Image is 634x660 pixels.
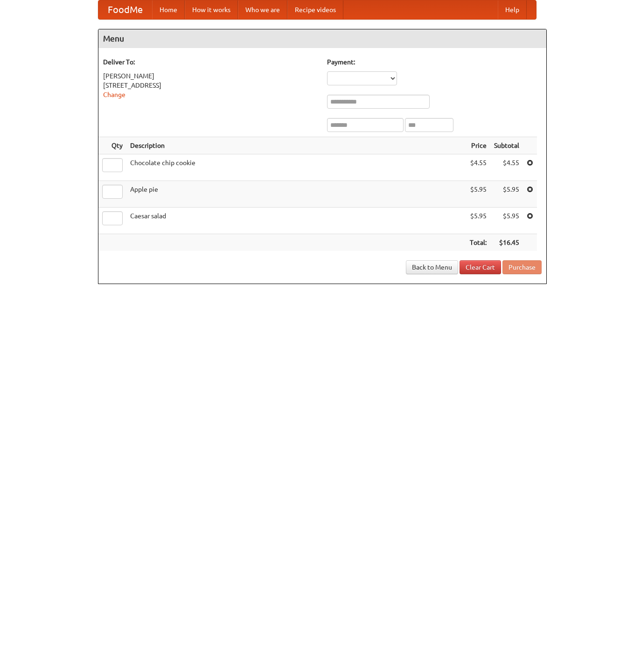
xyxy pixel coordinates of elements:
[466,208,490,234] td: $5.95
[466,154,490,181] td: $4.55
[460,260,501,274] a: Clear Cart
[502,260,542,274] button: Purchase
[98,0,152,19] a: FoodMe
[185,0,238,19] a: How it works
[490,181,523,208] td: $5.95
[103,57,318,67] h5: Deliver To:
[103,81,318,90] div: [STREET_ADDRESS]
[498,0,527,19] a: Help
[466,234,490,251] th: Total:
[406,260,458,274] a: Back to Menu
[466,137,490,154] th: Price
[238,0,287,19] a: Who we are
[490,234,523,251] th: $16.45
[126,208,466,234] td: Caesar salad
[98,137,126,154] th: Qty
[287,0,343,19] a: Recipe videos
[98,29,546,48] h4: Menu
[126,154,466,181] td: Chocolate chip cookie
[490,137,523,154] th: Subtotal
[490,154,523,181] td: $4.55
[490,208,523,234] td: $5.95
[327,57,542,67] h5: Payment:
[466,181,490,208] td: $5.95
[103,71,318,81] div: [PERSON_NAME]
[152,0,185,19] a: Home
[126,137,466,154] th: Description
[126,181,466,208] td: Apple pie
[103,91,125,98] a: Change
